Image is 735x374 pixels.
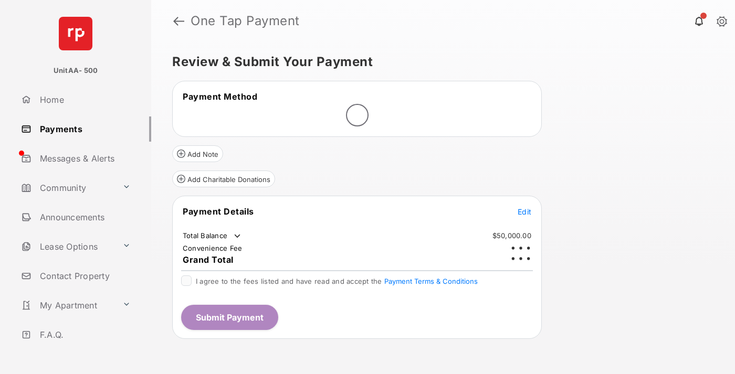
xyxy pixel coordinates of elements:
[191,15,300,27] strong: One Tap Payment
[181,305,278,330] button: Submit Payment
[172,56,706,68] h5: Review & Submit Your Payment
[17,234,118,259] a: Lease Options
[17,116,151,142] a: Payments
[54,66,98,76] p: UnitAA- 500
[17,205,151,230] a: Announcements
[17,146,151,171] a: Messages & Alerts
[17,263,151,288] a: Contact Property
[172,145,223,162] button: Add Note
[183,91,257,102] span: Payment Method
[17,175,118,200] a: Community
[183,254,234,265] span: Grand Total
[492,231,532,240] td: $50,000.00
[17,322,151,347] a: F.A.Q.
[518,206,531,217] button: Edit
[196,277,478,285] span: I agree to the fees listed and have read and accept the
[384,277,478,285] button: I agree to the fees listed and have read and accept the
[172,170,275,187] button: Add Charitable Donations
[182,231,243,241] td: Total Balance
[182,243,243,253] td: Convenience Fee
[17,293,118,318] a: My Apartment
[518,207,531,216] span: Edit
[183,206,254,217] span: Payment Details
[17,87,151,112] a: Home
[59,17,92,50] img: svg+xml;base64,PHN2ZyB4bWxucz0iaHR0cDovL3d3dy53My5vcmcvMjAwMC9zdmciIHdpZHRoPSI2NCIgaGVpZ2h0PSI2NC...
